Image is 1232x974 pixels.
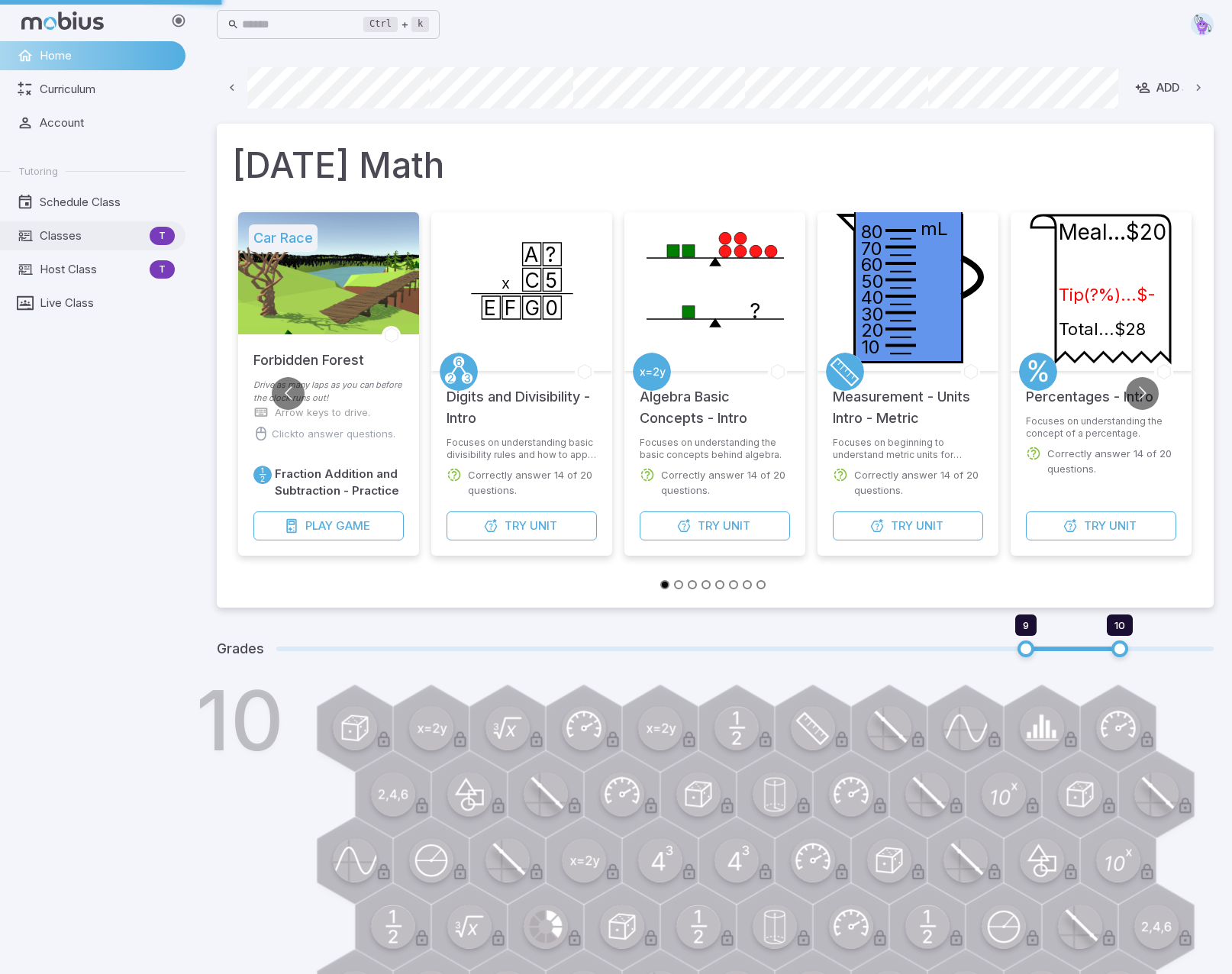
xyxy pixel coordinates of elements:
[253,379,404,405] p: Drive as many laps as you can before the clock runs out!
[640,386,790,429] h5: Algebra Basic Concepts - Intro
[729,580,738,589] button: Go to slide 6
[701,580,711,589] button: Go to slide 4
[1026,386,1153,408] h5: Percentages - Intro
[545,242,556,266] text: ?
[504,295,515,320] text: F
[861,286,884,308] text: 40
[1023,619,1029,631] span: 9
[217,638,264,660] h5: Grades
[440,353,478,391] a: Factors/Primes
[40,114,175,131] span: Account
[674,580,683,589] button: Go to slide 2
[715,580,724,589] button: Go to slide 5
[750,298,760,323] text: ?
[640,511,790,540] button: TryUnit
[40,47,175,64] span: Home
[232,139,1198,191] h1: [DATE] Math
[1109,518,1137,534] span: Unit
[861,221,883,243] text: 80
[1026,511,1176,540] button: TryUnit
[447,511,597,540] button: TryUnit
[861,319,884,341] text: 20
[1084,518,1106,534] span: Try
[524,295,540,320] text: G
[363,15,429,34] div: +
[826,353,864,391] a: Metric Units
[640,437,790,461] p: Focuses on understanding the basic concepts behind algebra.
[18,164,58,178] span: Tutoring
[150,228,175,243] span: T
[1026,415,1176,440] p: Focuses on understanding the concept of a percentage.
[40,261,144,278] span: Host Class
[275,466,404,499] h6: Fraction Addition and Subtraction - Practice
[253,350,364,371] h5: Forbidden Forest
[484,295,496,320] text: E
[861,237,882,260] text: 70
[253,466,272,484] a: Fractions/Decimals
[524,242,538,266] text: A
[743,580,752,589] button: Go to slide 7
[861,336,880,358] text: 10
[1059,319,1146,339] text: Total...$28
[660,580,669,589] button: Go to slide 1
[854,467,983,498] p: Correctly answer 14 of 20 questions.
[275,405,370,420] p: Arrow keys to drive.
[336,518,370,534] span: Game
[249,224,318,252] h5: Car Race
[272,377,305,410] button: Go to previous slide
[1059,219,1166,245] text: Meal...$20
[447,386,597,429] h5: Digits and Divisibility - Intro
[150,262,175,277] span: T
[40,295,175,311] span: Live Class
[272,426,395,441] p: Click to answer questions.
[40,194,175,211] span: Schedule Class
[40,227,144,244] span: Classes
[524,268,540,292] text: C
[545,268,557,292] text: 5
[698,518,720,534] span: Try
[363,17,398,32] kbd: Ctrl
[1191,13,1214,36] img: pentagon.svg
[891,518,913,534] span: Try
[305,518,333,534] span: Play
[196,679,285,762] h1: 10
[530,518,557,534] span: Unit
[1114,619,1125,631] span: 10
[833,437,983,461] p: Focuses on beginning to understand metric units for measurement.
[468,467,597,498] p: Correctly answer 14 of 20 questions.
[502,274,510,292] text: x
[861,303,884,325] text: 30
[447,437,597,461] p: Focuses on understanding basic divisibility rules and how to apply them.
[40,81,175,98] span: Curriculum
[1047,446,1176,476] p: Correctly answer 14 of 20 questions.
[916,518,943,534] span: Unit
[253,511,404,540] button: PlayGame
[411,17,429,32] kbd: k
[1019,353,1057,391] a: Percentages
[921,218,948,240] text: mL
[723,518,750,534] span: Unit
[505,518,527,534] span: Try
[861,253,883,276] text: 60
[1126,377,1159,410] button: Go to next slide
[833,386,983,429] h5: Measurement - Units Intro - Metric
[633,353,671,391] a: Algebra
[688,580,697,589] button: Go to slide 3
[1059,285,1156,305] text: Tip(?%)...$-
[833,511,983,540] button: TryUnit
[756,580,766,589] button: Go to slide 8
[545,295,558,320] text: 0
[861,270,884,292] text: 50
[661,467,790,498] p: Correctly answer 14 of 20 questions.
